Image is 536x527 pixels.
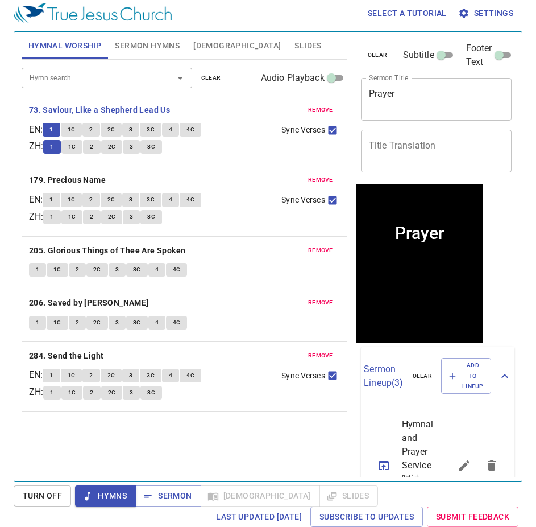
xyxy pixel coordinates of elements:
[308,105,333,115] span: remove
[319,510,414,524] span: Subscribe to Updates
[43,123,60,137] button: 1
[43,140,60,154] button: 1
[122,123,139,137] button: 3
[369,88,504,110] textarea: Prayer
[29,244,188,258] button: 205. Glorious Things of Thee Are Spoken
[130,212,133,222] span: 3
[301,173,340,187] button: remove
[148,316,165,330] button: 4
[47,316,68,330] button: 1C
[61,210,83,224] button: 1C
[186,125,194,135] span: 4C
[89,370,93,381] span: 2
[169,125,172,135] span: 4
[69,316,86,330] button: 2
[90,388,93,398] span: 2
[147,370,155,381] span: 3C
[356,184,483,343] iframe: from-child
[43,369,60,382] button: 1
[29,103,170,117] b: 73. Saviour, Like a Shepherd Lead Us
[90,212,93,222] span: 2
[68,125,76,135] span: 1C
[122,369,139,382] button: 3
[436,510,509,524] span: Submit Feedback
[123,140,140,154] button: 3
[147,195,155,205] span: 3C
[281,370,325,382] span: Sync Verses
[101,140,123,154] button: 2C
[169,370,172,381] span: 4
[61,386,83,400] button: 1C
[93,318,101,328] span: 2C
[53,318,61,328] span: 1C
[86,316,108,330] button: 2C
[166,263,188,277] button: 4C
[147,388,155,398] span: 3C
[413,371,433,381] span: clear
[406,369,439,383] button: clear
[36,265,39,275] span: 1
[61,193,82,207] button: 1C
[68,142,76,152] span: 1C
[140,210,162,224] button: 3C
[43,386,60,400] button: 1
[89,195,93,205] span: 2
[23,489,62,503] span: Turn Off
[140,386,162,400] button: 3C
[162,369,179,382] button: 4
[29,103,172,117] button: 73. Saviour, Like a Shepherd Lead Us
[133,318,141,328] span: 3C
[50,388,53,398] span: 1
[61,123,82,137] button: 1C
[82,123,99,137] button: 2
[68,388,76,398] span: 1C
[402,418,423,513] span: Hymnal and Prayer Service 唱詩祈禱會
[82,369,99,382] button: 2
[140,369,161,382] button: 3C
[140,140,162,154] button: 3C
[166,316,188,330] button: 4C
[101,210,123,224] button: 2C
[101,123,122,137] button: 2C
[173,318,181,328] span: 4C
[90,142,93,152] span: 2
[29,244,186,258] b: 205. Glorious Things of Thee Are Spoken
[29,210,43,224] p: ZH :
[466,42,492,69] span: Footer Text
[123,210,140,224] button: 3
[460,6,513,20] span: Settings
[308,351,333,361] span: remove
[107,125,115,135] span: 2C
[76,318,79,328] span: 2
[135,485,201,507] button: Sermon
[364,363,403,390] p: Sermon Lineup ( 3 )
[456,3,518,24] button: Settings
[14,485,71,507] button: Turn Off
[361,347,514,405] div: Sermon Lineup(3)clearAdd to Lineup
[115,265,119,275] span: 3
[68,370,76,381] span: 1C
[61,140,83,154] button: 1C
[50,142,53,152] span: 1
[29,385,43,399] p: ZH :
[68,195,76,205] span: 1C
[201,73,221,83] span: clear
[29,263,46,277] button: 1
[49,370,53,381] span: 1
[89,125,93,135] span: 2
[61,369,82,382] button: 1C
[115,39,180,53] span: Sermon Hymns
[147,212,155,222] span: 3C
[308,298,333,308] span: remove
[403,48,434,62] span: Subtitle
[36,318,39,328] span: 1
[180,193,201,207] button: 4C
[50,212,53,222] span: 1
[162,193,179,207] button: 4
[109,263,126,277] button: 3
[108,212,116,222] span: 2C
[82,193,99,207] button: 2
[83,210,100,224] button: 2
[53,265,61,275] span: 1C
